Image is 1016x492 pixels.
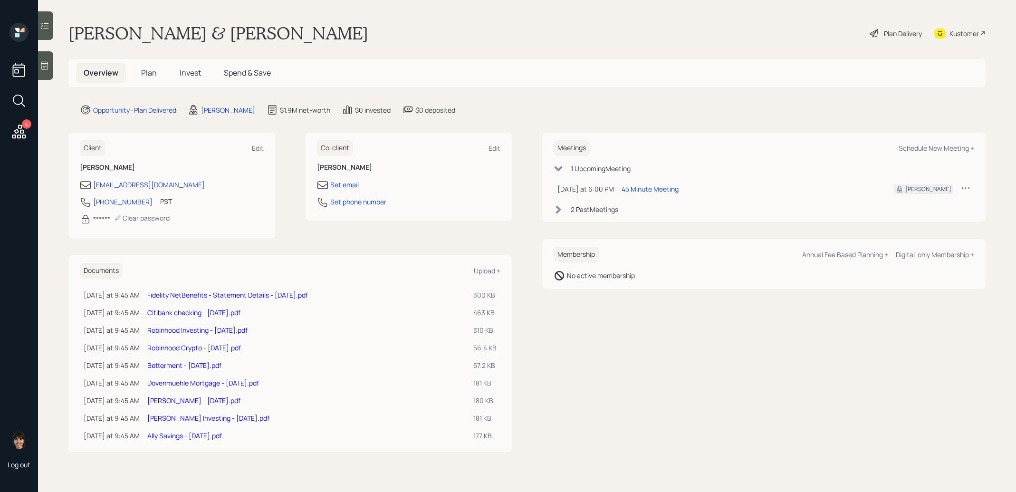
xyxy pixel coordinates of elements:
div: 2 Past Meeting s [571,204,618,214]
div: [DATE] at 9:45 AM [84,378,140,388]
a: Citibank checking - [DATE].pdf [147,308,240,317]
div: [DATE] at 9:45 AM [84,308,140,318]
span: Invest [180,68,201,78]
span: Spend & Save [224,68,271,78]
div: 45 Minute Meeting [622,184,679,194]
div: 180 KB [473,396,497,405]
div: 181 KB [473,378,497,388]
div: 177 KB [473,431,497,441]
div: [PHONE_NUMBER] [93,197,153,207]
h6: Meetings [554,140,590,156]
a: Ally Savings - [DATE].pdf [147,431,222,440]
div: Kustomer [949,29,979,39]
div: [DATE] at 9:45 AM [84,413,140,423]
div: 57.2 KB [473,360,497,370]
div: 310 KB [473,325,497,335]
div: Log out [8,460,30,469]
h6: Membership [554,247,599,262]
a: [PERSON_NAME] Investing - [DATE].pdf [147,414,269,423]
span: Plan [141,68,157,78]
div: [DATE] at 9:45 AM [84,290,140,300]
a: Dovenmuehle Mortgage - [DATE].pdf [147,378,259,387]
a: Robinhood Crypto - [DATE].pdf [147,343,241,352]
div: Plan Delivery [884,29,922,39]
div: 300 KB [473,290,497,300]
div: [PERSON_NAME] [905,185,951,193]
h6: Client [80,140,105,156]
div: [DATE] at 6:00 PM [557,184,614,194]
div: Digital-only Membership + [896,250,974,259]
div: $1.9M net-worth [280,105,330,115]
div: 1 Upcoming Meeting [571,164,631,174]
span: Overview [84,68,118,78]
div: [DATE] at 9:45 AM [84,431,140,441]
div: [DATE] at 9:45 AM [84,325,140,335]
div: Set phone number [330,197,386,207]
div: Set email [330,180,359,190]
h6: [PERSON_NAME] [317,164,501,172]
div: Opportunity · Plan Delivered [93,105,176,115]
div: [EMAIL_ADDRESS][DOMAIN_NAME] [93,180,205,190]
div: 463 KB [473,308,497,318]
div: Edit [252,144,264,153]
div: Annual Fee Based Planning + [802,250,888,259]
div: 56.4 KB [473,343,497,353]
div: [DATE] at 9:45 AM [84,360,140,370]
div: Edit [489,144,500,153]
div: $0 deposited [415,105,455,115]
h6: Documents [80,263,123,279]
div: No active membership [567,270,635,280]
a: [PERSON_NAME] - [DATE].pdf [147,396,240,405]
div: Clear password [114,213,170,222]
a: Fidelity NetBenefits - Statement Details - [DATE].pdf [147,290,308,299]
div: Upload + [474,266,500,275]
img: treva-nostdahl-headshot.png [10,430,29,449]
div: [DATE] at 9:45 AM [84,343,140,353]
h1: [PERSON_NAME] & [PERSON_NAME] [68,23,368,44]
a: Betterment - [DATE].pdf [147,361,221,370]
div: 6 [22,119,31,129]
div: Schedule New Meeting + [899,144,974,153]
h6: Co-client [317,140,353,156]
div: [PERSON_NAME] [201,105,255,115]
div: PST [160,196,172,206]
a: Robinhood Investing - [DATE].pdf [147,326,248,335]
div: $0 invested [355,105,391,115]
h6: [PERSON_NAME] [80,164,264,172]
div: 181 KB [473,413,497,423]
div: [DATE] at 9:45 AM [84,396,140,405]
